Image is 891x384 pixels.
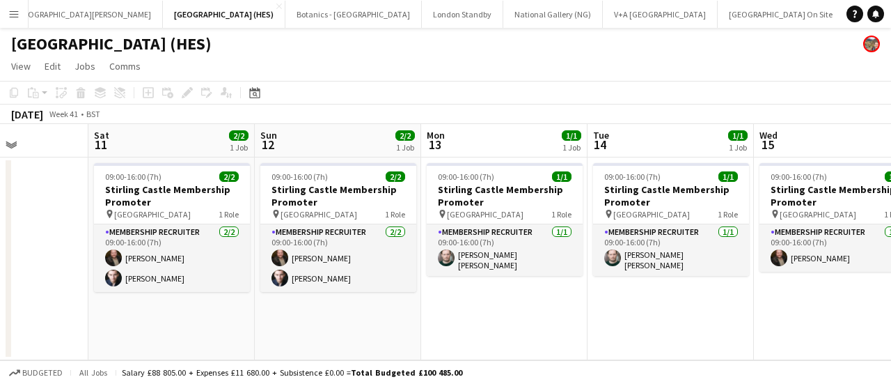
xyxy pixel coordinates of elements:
span: Edit [45,60,61,72]
span: Jobs [74,60,95,72]
span: 2/2 [386,171,405,182]
a: Comms [104,57,146,75]
span: 2/2 [395,130,415,141]
span: 2/2 [229,130,249,141]
div: 1 Job [230,142,248,153]
h3: Stirling Castle Membership Promoter [427,183,583,208]
div: 1 Job [562,142,581,153]
button: [GEOGRAPHIC_DATA][PERSON_NAME] [4,1,163,28]
button: London Standby [422,1,503,28]
span: 09:00-16:00 (7h) [438,171,494,182]
button: Budgeted [7,365,65,381]
a: Jobs [69,57,101,75]
div: Salary £88 805.00 + Expenses £11 680.00 + Subsistence £0.00 = [122,367,462,378]
span: [GEOGRAPHIC_DATA] [780,209,856,220]
app-job-card: 09:00-16:00 (7h)1/1Stirling Castle Membership Promoter [GEOGRAPHIC_DATA]1 RoleMembership Recruite... [593,163,749,276]
span: Comms [109,60,141,72]
h3: Stirling Castle Membership Promoter [94,183,250,208]
div: 1 Job [396,142,414,153]
span: 1 Role [551,209,571,220]
h3: Stirling Castle Membership Promoter [260,183,416,208]
span: 1 Role [385,209,405,220]
span: 09:00-16:00 (7h) [271,171,328,182]
span: 09:00-16:00 (7h) [604,171,661,182]
span: [GEOGRAPHIC_DATA] [114,209,191,220]
button: V+A [GEOGRAPHIC_DATA] [603,1,718,28]
span: 1 Role [718,209,738,220]
span: 09:00-16:00 (7h) [105,171,161,182]
app-card-role: Membership Recruiter2/209:00-16:00 (7h)[PERSON_NAME][PERSON_NAME] [260,224,416,292]
span: Total Budgeted £100 485.00 [351,367,462,378]
span: Week 41 [46,109,81,119]
h1: [GEOGRAPHIC_DATA] (HES) [11,33,212,54]
app-job-card: 09:00-16:00 (7h)1/1Stirling Castle Membership Promoter [GEOGRAPHIC_DATA]1 RoleMembership Recruite... [427,163,583,276]
span: 1/1 [718,171,738,182]
h3: Stirling Castle Membership Promoter [593,183,749,208]
button: Botanics - [GEOGRAPHIC_DATA] [285,1,422,28]
app-job-card: 09:00-16:00 (7h)2/2Stirling Castle Membership Promoter [GEOGRAPHIC_DATA]1 RoleMembership Recruite... [94,163,250,292]
a: View [6,57,36,75]
app-card-role: Membership Recruiter2/209:00-16:00 (7h)[PERSON_NAME][PERSON_NAME] [94,224,250,292]
app-job-card: 09:00-16:00 (7h)2/2Stirling Castle Membership Promoter [GEOGRAPHIC_DATA]1 RoleMembership Recruite... [260,163,416,292]
span: 2/2 [219,171,239,182]
div: 1 Job [729,142,747,153]
span: 12 [258,137,277,153]
span: Sun [260,129,277,141]
span: 1/1 [562,130,581,141]
div: BST [86,109,100,119]
span: 09:00-16:00 (7h) [771,171,827,182]
div: [DATE] [11,107,43,121]
span: 1/1 [552,171,571,182]
span: Tue [593,129,609,141]
span: Wed [759,129,778,141]
button: National Gallery (NG) [503,1,603,28]
span: 14 [591,137,609,153]
span: [GEOGRAPHIC_DATA] [447,209,523,220]
span: All jobs [77,367,110,378]
span: View [11,60,31,72]
span: Budgeted [22,368,63,378]
span: 13 [425,137,445,153]
button: [GEOGRAPHIC_DATA] (HES) [163,1,285,28]
span: 15 [757,137,778,153]
span: 11 [92,137,109,153]
span: [GEOGRAPHIC_DATA] [281,209,357,220]
button: [GEOGRAPHIC_DATA] On Site [718,1,844,28]
app-user-avatar: Alyce Paton [863,36,880,52]
span: [GEOGRAPHIC_DATA] [613,209,690,220]
span: Mon [427,129,445,141]
span: 1/1 [728,130,748,141]
app-card-role: Membership Recruiter1/109:00-16:00 (7h)[PERSON_NAME] [PERSON_NAME] [593,224,749,276]
span: 1 Role [219,209,239,220]
app-card-role: Membership Recruiter1/109:00-16:00 (7h)[PERSON_NAME] [PERSON_NAME] [427,224,583,276]
span: Sat [94,129,109,141]
a: Edit [39,57,66,75]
